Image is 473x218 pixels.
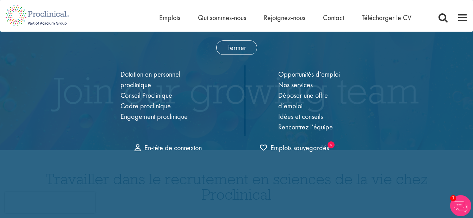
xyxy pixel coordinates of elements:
[135,143,202,152] a: En-tête de connexion
[120,70,180,89] a: Dotation en personnel proclinique
[278,91,328,110] a: Déposer une offre d’emploi
[323,13,344,22] a: Contact
[228,43,246,52] font: fermer
[264,13,305,22] a: Rejoignez-nous
[450,195,471,216] img: Le chatbot
[362,13,411,22] a: Télécharger le CV
[450,195,456,201] span: 1
[278,80,313,89] a: Nos services
[120,101,171,110] a: Cadre proclinique
[278,112,323,121] a: Idées et conseils
[260,143,329,153] a: Déclencheur de la présélection
[120,112,188,121] a: Engagement proclinique
[159,13,180,22] a: Emplois
[270,143,329,152] font: Emplois sauvegardés
[198,13,246,22] a: Qui sommes-nous
[328,141,335,148] sub: 0
[278,70,340,79] a: Opportunités d’emploi
[120,91,172,100] a: Conseil Proclinique
[278,122,333,132] a: Rencontrez l’équipe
